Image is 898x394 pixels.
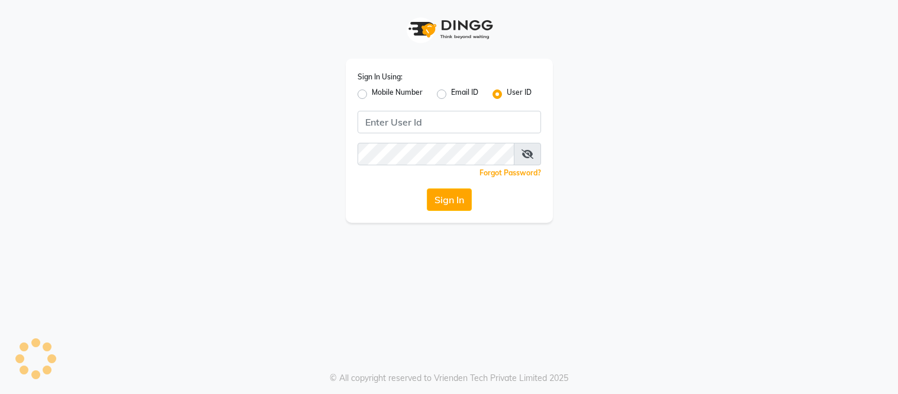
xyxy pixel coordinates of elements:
[507,87,532,101] label: User ID
[479,168,541,177] a: Forgot Password?
[372,87,423,101] label: Mobile Number
[451,87,478,101] label: Email ID
[358,111,541,133] input: Username
[427,188,472,211] button: Sign In
[358,143,514,165] input: Username
[358,72,403,82] label: Sign In Using:
[402,12,497,47] img: logo1.svg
